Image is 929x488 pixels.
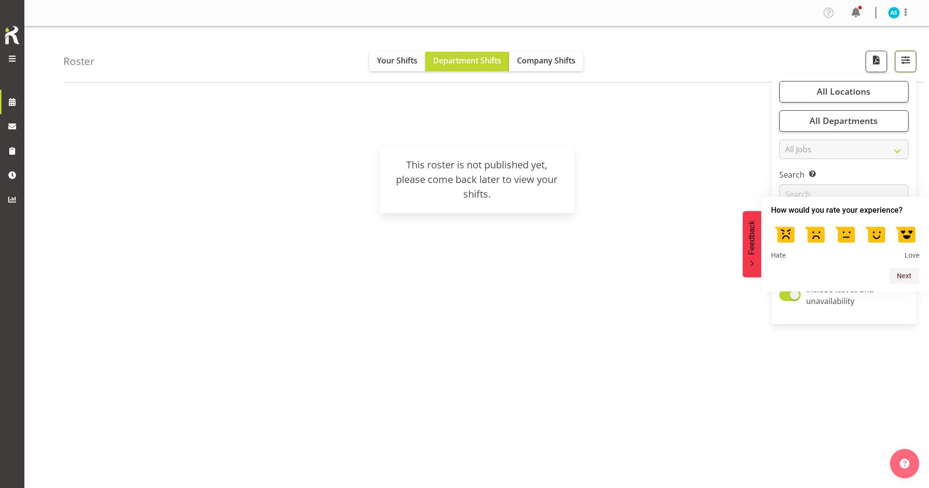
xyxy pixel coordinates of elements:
[2,24,22,46] img: Rosterit icon logo
[888,7,900,19] img: amanda-stenton11678.jpg
[748,221,756,255] span: Feedback
[900,459,909,468] img: help-xxl-2.png
[391,158,563,202] div: This roster is not published yet, please come back later to view your shifts.
[509,52,583,71] button: Company Shifts
[771,251,786,260] span: Hate
[817,85,870,97] span: All Locations
[779,169,909,181] label: Search
[895,51,916,72] button: Filter Shifts
[806,284,874,306] span: Include leaves and unavailability
[889,268,919,284] button: Next question
[433,55,501,66] span: Department Shifts
[866,51,887,72] button: Download a PDF of the roster for the current day
[810,115,878,126] span: All Departments
[779,184,909,204] input: Search
[369,52,425,71] button: Your Shifts
[779,110,909,132] button: All Departments
[517,55,575,66] span: Company Shifts
[425,52,509,71] button: Department Shifts
[771,220,919,260] div: How would you rate your experience? Select an option from 1 to 5, with 1 being Hate and 5 being Love
[771,204,919,216] h2: How would you rate your experience? Select an option from 1 to 5, with 1 being Hate and 5 being Love
[779,81,909,102] button: All Locations
[743,211,761,277] button: Feedback - Hide survey
[905,251,919,260] span: Love
[63,56,95,67] h4: Roster
[377,55,417,66] span: Your Shifts
[761,197,929,291] div: How would you rate your experience? Select an option from 1 to 5, with 1 being Hate and 5 being Love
